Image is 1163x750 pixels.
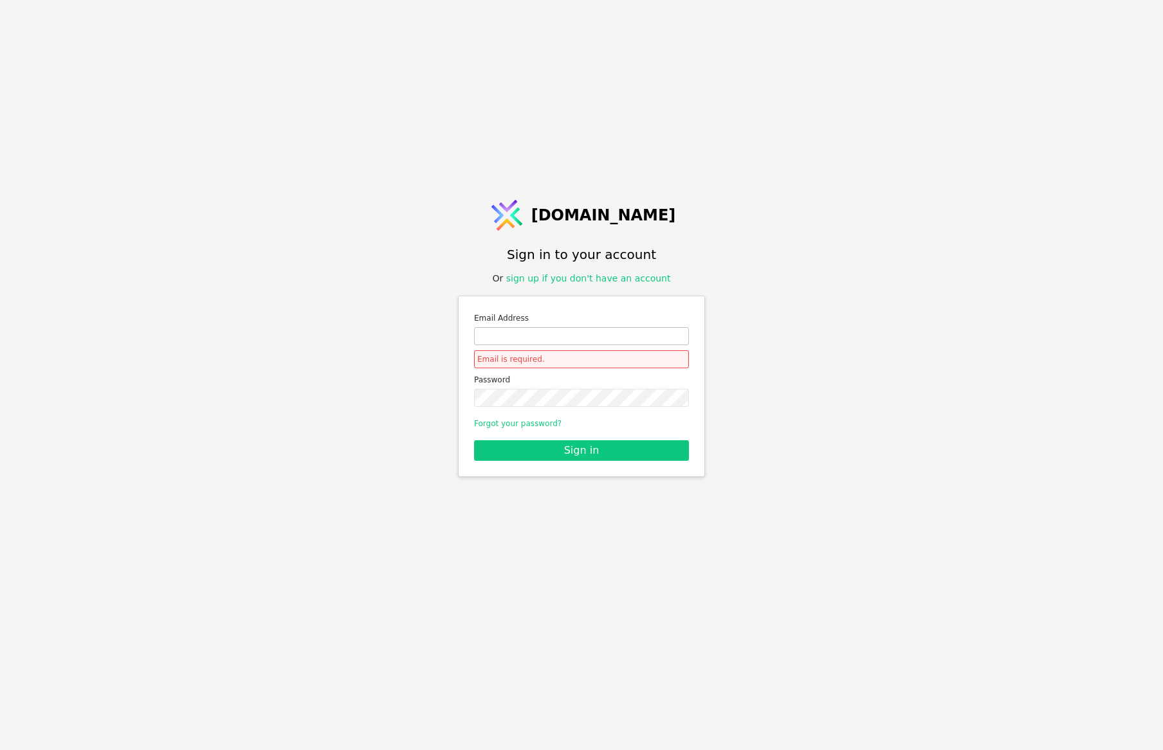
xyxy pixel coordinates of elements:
[488,196,676,235] a: [DOMAIN_NAME]
[474,440,689,461] button: Sign in
[474,419,562,428] a: Forgot your password?
[474,327,689,345] input: Email address
[474,350,689,368] div: Email is required.
[493,272,671,285] div: Or
[506,273,671,283] a: sign up if you don't have an account
[474,312,689,325] label: Email Address
[474,389,689,407] input: Password
[507,245,656,264] h1: Sign in to your account
[474,373,689,386] label: Password
[531,204,676,227] span: [DOMAIN_NAME]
